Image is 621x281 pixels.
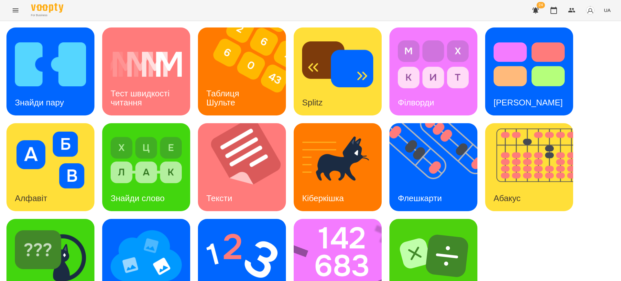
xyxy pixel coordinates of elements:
[494,193,520,203] h3: Абакус
[389,123,477,211] a: ФлешкартиФлешкарти
[604,7,611,14] span: UA
[6,123,94,211] a: АлфавітАлфавіт
[111,89,172,107] h3: Тест швидкості читання
[302,98,323,107] h3: Splitz
[111,132,182,189] img: Знайди слово
[198,27,294,115] img: Таблиця Шульте
[302,193,344,203] h3: Кіберкішка
[398,193,442,203] h3: Флешкарти
[494,98,563,107] h3: [PERSON_NAME]
[601,4,613,16] button: UA
[198,123,286,211] a: ТекстиТексти
[494,36,565,93] img: Тест Струпа
[111,36,182,93] img: Тест швидкості читання
[102,27,190,115] a: Тест швидкості читанняТест швидкості читання
[198,27,286,115] a: Таблиця ШультеТаблиця Шульте
[15,36,86,93] img: Знайди пару
[389,27,477,115] a: ФілвордиФілворди
[102,123,190,211] a: Знайди словоЗнайди слово
[294,27,382,115] a: SplitzSplitz
[6,27,94,115] a: Знайди паруЗнайди пару
[15,98,64,107] h3: Знайди пару
[294,123,382,211] a: КіберкішкаКіберкішка
[198,123,294,211] img: Тексти
[8,3,23,18] button: Menu
[15,132,86,189] img: Алфавіт
[206,89,242,107] h3: Таблиця Шульте
[111,193,165,203] h3: Знайди слово
[485,27,573,115] a: Тест Струпа[PERSON_NAME]
[485,123,581,211] img: Абакус
[31,3,63,13] img: Voopty Logo
[586,6,595,15] img: avatar_s.png
[206,193,232,203] h3: Тексти
[31,13,63,17] span: For Business
[398,36,469,93] img: Філворди
[15,193,47,203] h3: Алфавіт
[389,123,485,211] img: Флешкарти
[398,98,434,107] h3: Філворди
[302,132,373,189] img: Кіберкішка
[302,36,373,93] img: Splitz
[485,123,573,211] a: АбакусАбакус
[537,2,545,8] span: 24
